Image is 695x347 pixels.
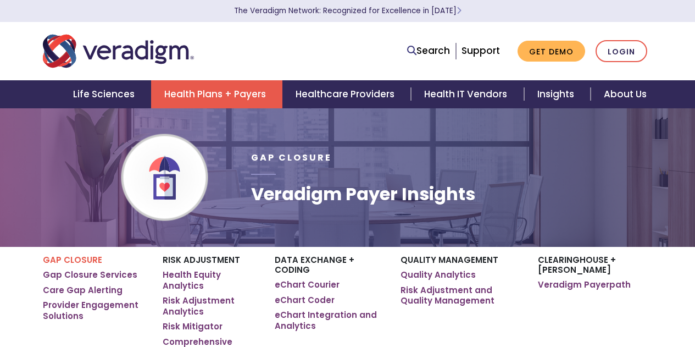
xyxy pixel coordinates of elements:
a: Health Plans + Payers [151,80,282,108]
a: Veradigm Payerpath [538,279,631,290]
a: Risk Adjustment Analytics [163,295,258,317]
a: About Us [591,80,660,108]
a: Risk Mitigator [163,321,223,332]
a: eChart Integration and Analytics [275,310,383,331]
a: Care Gap Alerting [43,285,123,296]
a: Get Demo [518,41,585,62]
a: Login [596,40,647,63]
a: Life Sciences [60,80,151,108]
a: Support [462,44,500,57]
img: Veradigm logo [43,33,194,69]
a: eChart Courier [275,279,340,290]
a: The Veradigm Network: Recognized for Excellence in [DATE]Learn More [234,5,462,16]
h1: Veradigm Payer Insights [251,184,475,205]
span: Gap Closure [251,151,332,164]
a: Health Equity Analytics [163,269,258,291]
a: Insights [524,80,591,108]
a: Provider Engagement Solutions [43,300,147,321]
a: Health IT Vendors [411,80,524,108]
a: eChart Coder [275,295,335,306]
a: Healthcare Providers [282,80,411,108]
span: Learn More [457,5,462,16]
a: Quality Analytics [401,269,476,280]
a: Gap Closure Services [43,269,137,280]
a: Search [407,43,450,58]
a: Risk Adjustment and Quality Management [401,285,521,306]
